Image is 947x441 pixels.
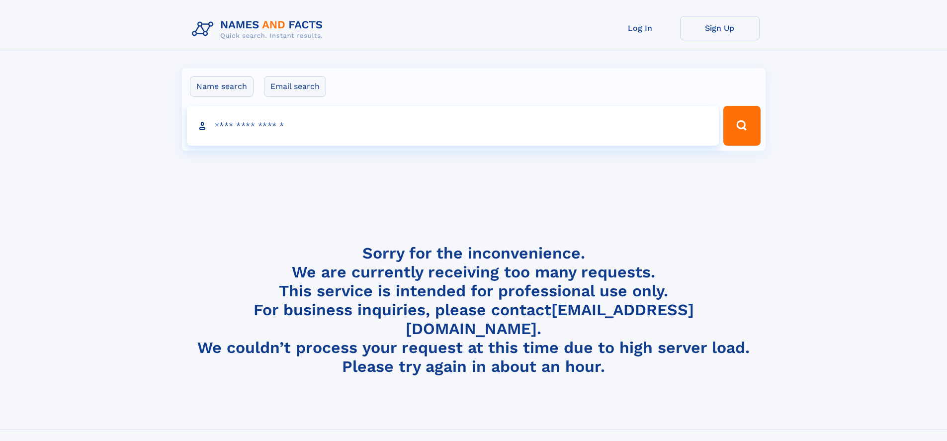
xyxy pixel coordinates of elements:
[188,244,760,376] h4: Sorry for the inconvenience. We are currently receiving too many requests. This service is intend...
[723,106,760,146] button: Search Button
[406,300,694,338] a: [EMAIL_ADDRESS][DOMAIN_NAME]
[601,16,680,40] a: Log In
[188,16,331,43] img: Logo Names and Facts
[264,76,326,97] label: Email search
[187,106,719,146] input: search input
[190,76,254,97] label: Name search
[680,16,760,40] a: Sign Up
